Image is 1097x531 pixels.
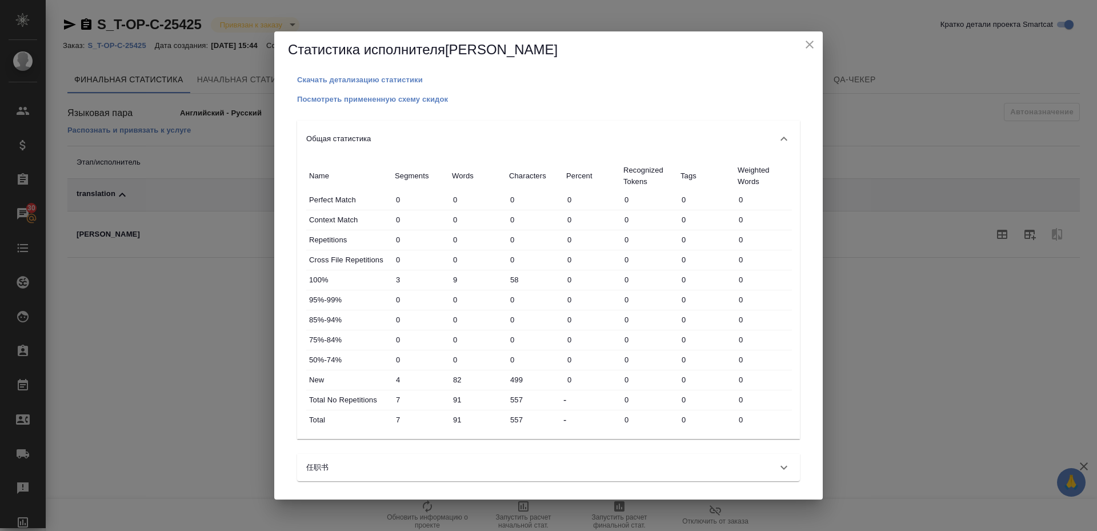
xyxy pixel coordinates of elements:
p: 85%-94% [309,314,389,326]
input: ✎ Введи что-нибудь [449,251,506,268]
button: Скачать детализацию статистики [297,74,423,86]
input: ✎ Введи что-нибудь [620,251,678,268]
h5: Статистика исполнителя [PERSON_NAME] [288,41,809,59]
p: Cross File Repetitions [309,254,389,266]
input: ✎ Введи что-нибудь [392,412,449,428]
p: Total No Repetitions [309,394,389,406]
p: 75%-84% [309,334,389,346]
input: ✎ Введи что-нибудь [392,372,449,388]
input: ✎ Введи что-нибудь [449,292,506,308]
input: ✎ Введи что-нибудь [620,372,678,388]
input: ✎ Введи что-нибудь [506,412,563,428]
input: ✎ Введи что-нибудь [392,392,449,408]
p: Characters [509,170,560,182]
input: ✎ Введи что-нибудь [563,211,620,228]
input: ✎ Введи что-нибудь [563,352,620,368]
input: ✎ Введи что-нибудь [735,251,792,268]
p: Recognized Tokens [623,165,675,187]
input: ✎ Введи что-нибудь [506,392,563,408]
div: Общая статистика [297,121,800,157]
input: ✎ Введи что-нибудь [620,412,678,428]
input: ✎ Введи что-нибудь [620,352,678,368]
input: ✎ Введи что-нибудь [620,272,678,288]
p: Name [309,170,389,182]
p: Segments [395,170,446,182]
p: Percent [566,170,618,182]
p: Tags [680,170,732,182]
input: ✎ Введи что-нибудь [678,231,735,248]
p: 100% [309,274,389,286]
input: ✎ Введи что-нибудь [678,412,735,428]
input: ✎ Введи что-нибудь [563,312,620,328]
input: ✎ Введи что-нибудь [506,352,563,368]
input: ✎ Введи что-нибудь [392,292,449,308]
div: Общая статистика [297,157,800,439]
input: ✎ Введи что-нибудь [678,312,735,328]
input: ✎ Введи что-нибудь [563,332,620,348]
input: ✎ Введи что-нибудь [392,352,449,368]
input: ✎ Введи что-нибудь [735,292,792,308]
input: ✎ Введи что-нибудь [449,211,506,228]
input: ✎ Введи что-нибудь [563,251,620,268]
input: ✎ Введи что-нибудь [392,191,449,208]
input: ✎ Введи что-нибудь [449,392,506,408]
input: ✎ Введи что-нибудь [506,312,563,328]
input: ✎ Введи что-нибудь [735,272,792,288]
p: Perfect Match [309,194,389,206]
input: ✎ Введи что-нибудь [678,392,735,408]
input: ✎ Введи что-нибудь [735,211,792,228]
input: ✎ Введи что-нибудь [678,272,735,288]
input: ✎ Введи что-нибудь [563,272,620,288]
p: Context Match [309,214,389,226]
input: ✎ Введи что-нибудь [563,372,620,388]
button: close [801,36,818,53]
input: ✎ Введи что-нибудь [678,372,735,388]
input: ✎ Введи что-нибудь [620,392,678,408]
input: ✎ Введи что-нибудь [620,292,678,308]
input: ✎ Введи что-нибудь [506,372,563,388]
input: ✎ Введи что-нибудь [392,272,449,288]
p: New [309,374,389,386]
p: Words [452,170,503,182]
input: ✎ Введи что-нибудь [735,312,792,328]
input: ✎ Введи что-нибудь [563,292,620,308]
input: ✎ Введи что-нибудь [620,211,678,228]
input: ✎ Введи что-нибудь [449,231,506,248]
input: ✎ Введи что-нибудь [620,191,678,208]
input: ✎ Введи что-нибудь [620,312,678,328]
input: ✎ Введи что-нибудь [449,191,506,208]
input: ✎ Введи что-нибудь [449,352,506,368]
p: 95%-99% [309,294,389,306]
div: - [563,393,620,407]
input: ✎ Введи что-нибудь [678,251,735,268]
input: ✎ Введи что-нибудь [678,211,735,228]
input: ✎ Введи что-нибудь [449,372,506,388]
input: ✎ Введи что-нибудь [392,332,449,348]
input: ✎ Введи что-нибудь [735,231,792,248]
input: ✎ Введи что-нибудь [620,332,678,348]
input: ✎ Введи что-нибудь [678,332,735,348]
input: ✎ Введи что-нибудь [392,211,449,228]
input: ✎ Введи что-нибудь [620,231,678,248]
input: ✎ Введи что-нибудь [506,191,563,208]
a: Посмотреть примененную схему скидок [297,94,448,103]
input: ✎ Введи что-нибудь [449,332,506,348]
input: ✎ Введи что-нибудь [563,231,620,248]
input: ✎ Введи что-нибудь [678,292,735,308]
input: ✎ Введи что-нибудь [506,251,563,268]
input: ✎ Введи что-нибудь [392,251,449,268]
input: ✎ Введи что-нибудь [735,332,792,348]
input: ✎ Введи что-нибудь [678,352,735,368]
input: ✎ Введи что-нибудь [506,292,563,308]
p: Repetitions [309,234,389,246]
input: ✎ Введи что-нибудь [735,352,792,368]
p: Общая статистика [306,133,371,145]
input: ✎ Введи что-нибудь [563,191,620,208]
div: 任职书 [297,454,800,481]
p: Total [309,414,389,426]
p: 50%-74% [309,354,389,366]
input: ✎ Введи что-нибудь [449,412,506,428]
input: ✎ Введи что-нибудь [735,372,792,388]
p: Скачать детализацию статистики [297,75,423,84]
input: ✎ Введи что-нибудь [735,412,792,428]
